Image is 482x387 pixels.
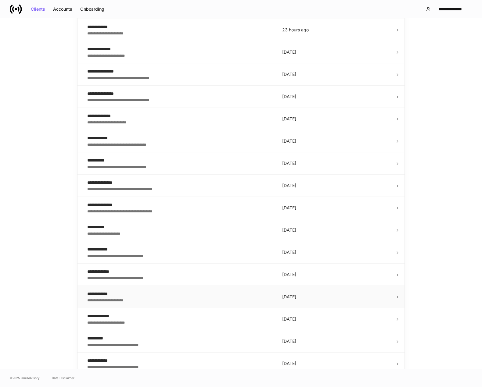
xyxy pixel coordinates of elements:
p: [DATE] [282,205,390,211]
button: Onboarding [76,4,108,14]
p: [DATE] [282,360,390,367]
p: 23 hours ago [282,27,390,33]
p: [DATE] [282,94,390,100]
p: [DATE] [282,138,390,144]
p: [DATE] [282,316,390,322]
div: Accounts [53,7,72,11]
p: [DATE] [282,116,390,122]
p: [DATE] [282,294,390,300]
p: [DATE] [282,227,390,233]
button: Clients [27,4,49,14]
a: Data Disclaimer [52,375,74,380]
span: © 2025 OneAdvisory [10,375,40,380]
p: [DATE] [282,183,390,189]
p: [DATE] [282,160,390,166]
p: [DATE] [282,249,390,255]
div: Onboarding [80,7,104,11]
p: [DATE] [282,272,390,278]
button: Accounts [49,4,76,14]
p: [DATE] [282,71,390,77]
div: Clients [31,7,45,11]
p: [DATE] [282,49,390,55]
p: [DATE] [282,338,390,344]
